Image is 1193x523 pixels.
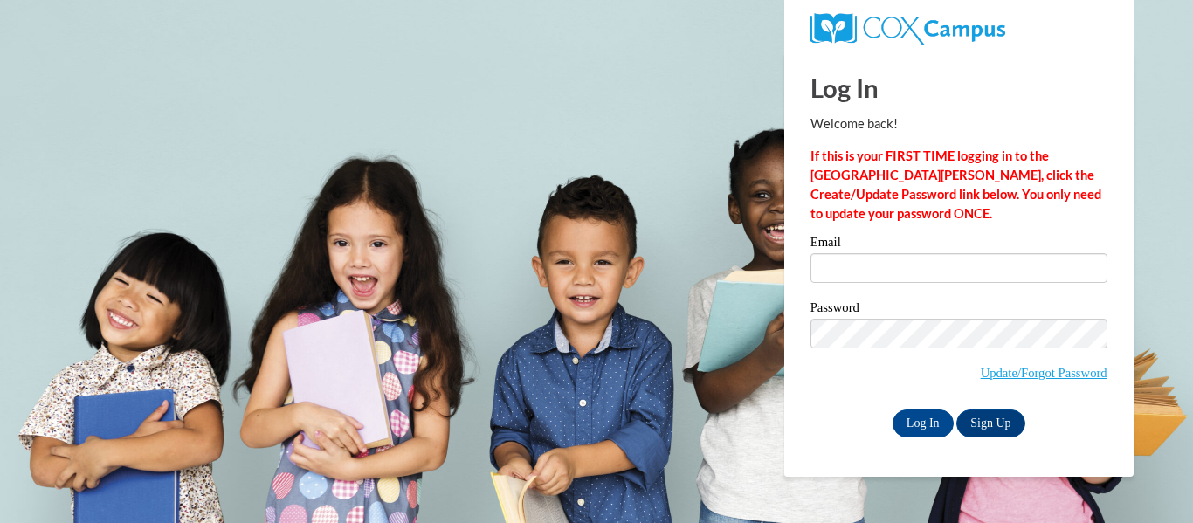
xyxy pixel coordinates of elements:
[810,114,1107,134] p: Welcome back!
[810,20,1005,35] a: COX Campus
[956,409,1024,437] a: Sign Up
[810,236,1107,253] label: Email
[810,148,1101,221] strong: If this is your FIRST TIME logging in to the [GEOGRAPHIC_DATA][PERSON_NAME], click the Create/Upd...
[810,301,1107,319] label: Password
[810,13,1005,45] img: COX Campus
[810,70,1107,106] h1: Log In
[981,366,1107,380] a: Update/Forgot Password
[893,409,954,437] input: Log In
